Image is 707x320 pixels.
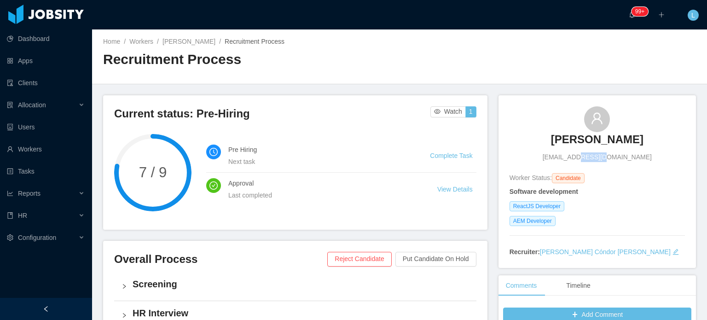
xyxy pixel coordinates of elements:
h4: Pre Hiring [228,145,408,155]
i: icon: plus [658,12,665,18]
a: View Details [437,186,473,193]
a: [PERSON_NAME] Cóndor [PERSON_NAME] [540,248,671,256]
a: icon: userWorkers [7,140,85,158]
a: icon: auditClients [7,74,85,92]
span: Reports [18,190,41,197]
a: icon: appstoreApps [7,52,85,70]
h3: Current status: Pre-Hiring [114,106,430,121]
span: Allocation [18,101,46,109]
span: [EMAIL_ADDRESS][DOMAIN_NAME] [543,152,652,162]
div: Last completed [228,190,415,200]
strong: Software development [510,188,578,195]
a: Complete Task [430,152,472,159]
span: / [219,38,221,45]
i: icon: setting [7,234,13,241]
a: icon: robotUsers [7,118,85,136]
a: [PERSON_NAME] [162,38,215,45]
a: Workers [129,38,153,45]
i: icon: clock-circle [209,148,218,156]
h4: Approval [228,178,415,188]
i: icon: edit [672,249,679,255]
button: Reject Candidate [327,252,391,267]
span: / [124,38,126,45]
span: Worker Status: [510,174,552,181]
div: Comments [498,275,545,296]
span: AEM Developer [510,216,556,226]
i: icon: book [7,212,13,219]
span: Configuration [18,234,56,241]
button: 1 [465,106,476,117]
h4: HR Interview [133,307,469,320]
i: icon: right [122,284,127,289]
div: Timeline [559,275,597,296]
h4: Screening [133,278,469,291]
span: / [157,38,159,45]
a: Home [103,38,120,45]
sup: 1891 [632,7,648,16]
i: icon: check-circle [209,181,218,190]
span: Candidate [552,173,585,183]
strong: Recruiter: [510,248,540,256]
span: ReactJS Developer [510,201,564,211]
a: icon: pie-chartDashboard [7,29,85,48]
i: icon: right [122,313,127,318]
span: L [691,10,695,21]
span: 7 / 9 [114,165,191,180]
a: icon: profileTasks [7,162,85,180]
i: icon: line-chart [7,190,13,197]
h2: Recruitment Process [103,50,400,69]
h3: Overall Process [114,252,327,267]
div: Next task [228,157,408,167]
h3: [PERSON_NAME] [551,132,643,147]
span: HR [18,212,27,219]
i: icon: solution [7,102,13,108]
div: icon: rightScreening [114,272,476,301]
i: icon: user [591,112,603,125]
span: Recruitment Process [225,38,284,45]
i: icon: bell [629,12,635,18]
button: icon: eyeWatch [430,106,466,117]
button: Put Candidate On Hold [395,252,476,267]
a: [PERSON_NAME] [551,132,643,152]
